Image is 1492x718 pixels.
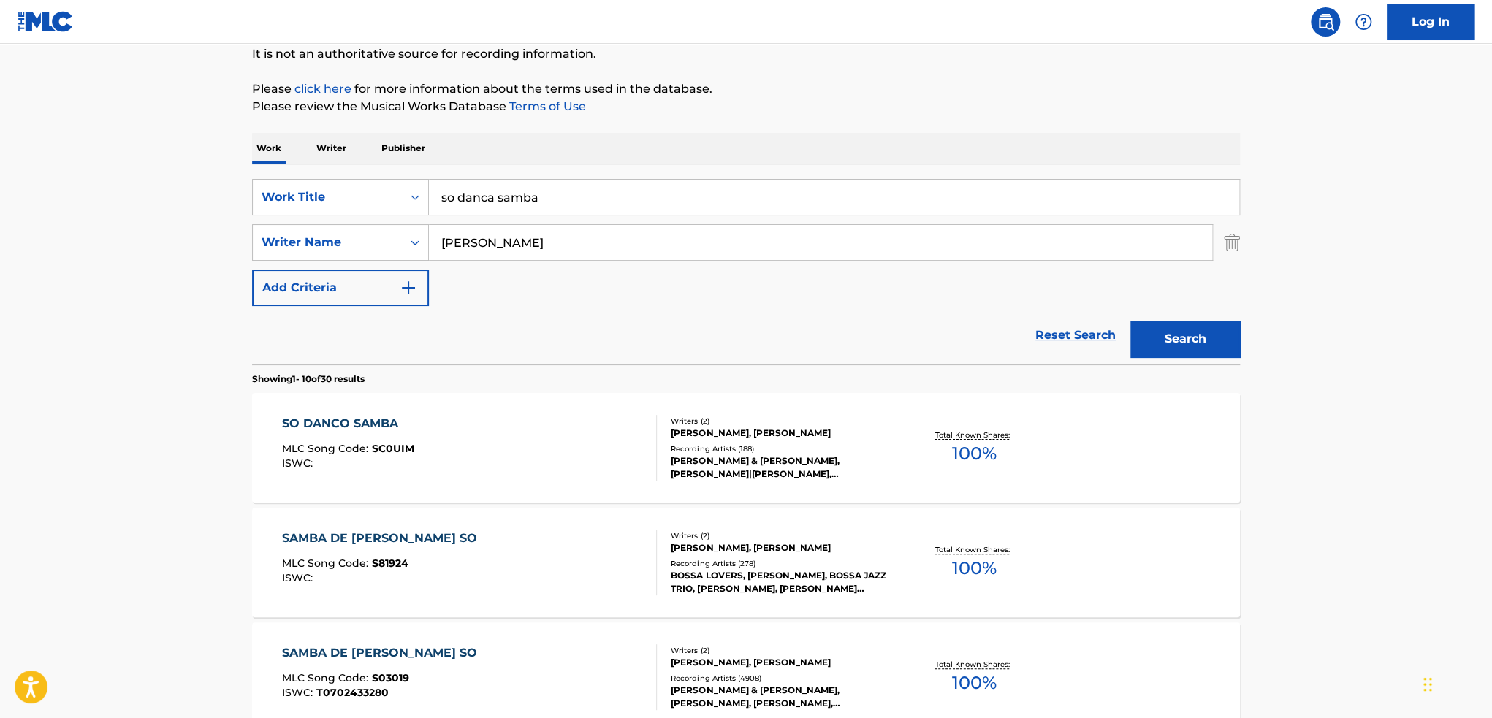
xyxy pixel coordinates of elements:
div: [PERSON_NAME], [PERSON_NAME] [671,541,891,554]
span: MLC Song Code : [282,442,372,455]
div: Writers ( 2 ) [671,645,891,656]
p: Writer [312,133,351,164]
span: SC0UIM [372,442,414,455]
a: SAMBA DE [PERSON_NAME] SOMLC Song Code:S81924ISWC:Writers (2)[PERSON_NAME], [PERSON_NAME]Recordin... [252,508,1240,617]
span: MLC Song Code : [282,557,372,570]
div: Recording Artists ( 4908 ) [671,673,891,684]
div: Recording Artists ( 188 ) [671,443,891,454]
div: Drag [1423,662,1432,706]
span: 100 % [951,440,996,467]
div: Help [1349,7,1378,37]
form: Search Form [252,179,1240,364]
p: Total Known Shares: [935,659,1013,670]
a: click here [294,82,351,96]
a: Terms of Use [506,99,586,113]
div: Writers ( 2 ) [671,416,891,427]
div: [PERSON_NAME], [PERSON_NAME] [671,656,891,669]
img: help [1355,13,1372,31]
img: MLC Logo [18,11,74,32]
img: Delete Criterion [1224,224,1240,261]
span: S81924 [372,557,408,570]
img: 9d2ae6d4665cec9f34b9.svg [400,279,417,297]
div: Writers ( 2 ) [671,530,891,541]
a: SO DANCO SAMBAMLC Song Code:SC0UIMISWC:Writers (2)[PERSON_NAME], [PERSON_NAME]Recording Artists (... [252,393,1240,503]
div: [PERSON_NAME] & [PERSON_NAME], [PERSON_NAME], [PERSON_NAME], [PERSON_NAME], [PERSON_NAME], [PERSO... [671,684,891,710]
span: 100 % [951,555,996,581]
iframe: Chat Widget [1419,648,1492,718]
span: ISWC : [282,571,316,584]
p: Total Known Shares: [935,544,1013,555]
p: Total Known Shares: [935,429,1013,440]
button: Add Criteria [252,270,429,306]
p: Please review the Musical Works Database [252,98,1240,115]
span: ISWC : [282,686,316,699]
div: Work Title [262,188,393,206]
div: Recording Artists ( 278 ) [671,558,891,569]
span: S03019 [372,671,409,684]
div: SAMBA DE [PERSON_NAME] SO [282,644,484,662]
div: SO DANCO SAMBA [282,415,414,432]
div: Writer Name [262,234,393,251]
p: Please for more information about the terms used in the database. [252,80,1240,98]
span: 100 % [951,670,996,696]
div: SAMBA DE [PERSON_NAME] SO [282,530,484,547]
span: ISWC : [282,457,316,470]
span: T0702433280 [316,686,389,699]
button: Search [1130,321,1240,357]
span: MLC Song Code : [282,671,372,684]
p: It is not an authoritative source for recording information. [252,45,1240,63]
p: Showing 1 - 10 of 30 results [252,373,365,386]
a: Reset Search [1028,319,1123,351]
p: Publisher [377,133,430,164]
img: search [1317,13,1334,31]
p: Work [252,133,286,164]
div: BOSSA LOVERS, [PERSON_NAME], BOSSA JAZZ TRIO, [PERSON_NAME], [PERSON_NAME] FEATURING [PERSON_NAME] [671,569,891,595]
div: [PERSON_NAME], [PERSON_NAME] [671,427,891,440]
a: Log In [1387,4,1474,40]
a: Public Search [1311,7,1340,37]
div: [PERSON_NAME] & [PERSON_NAME], [PERSON_NAME]|[PERSON_NAME], [PERSON_NAME],[PERSON_NAME],[PERSON_N... [671,454,891,481]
